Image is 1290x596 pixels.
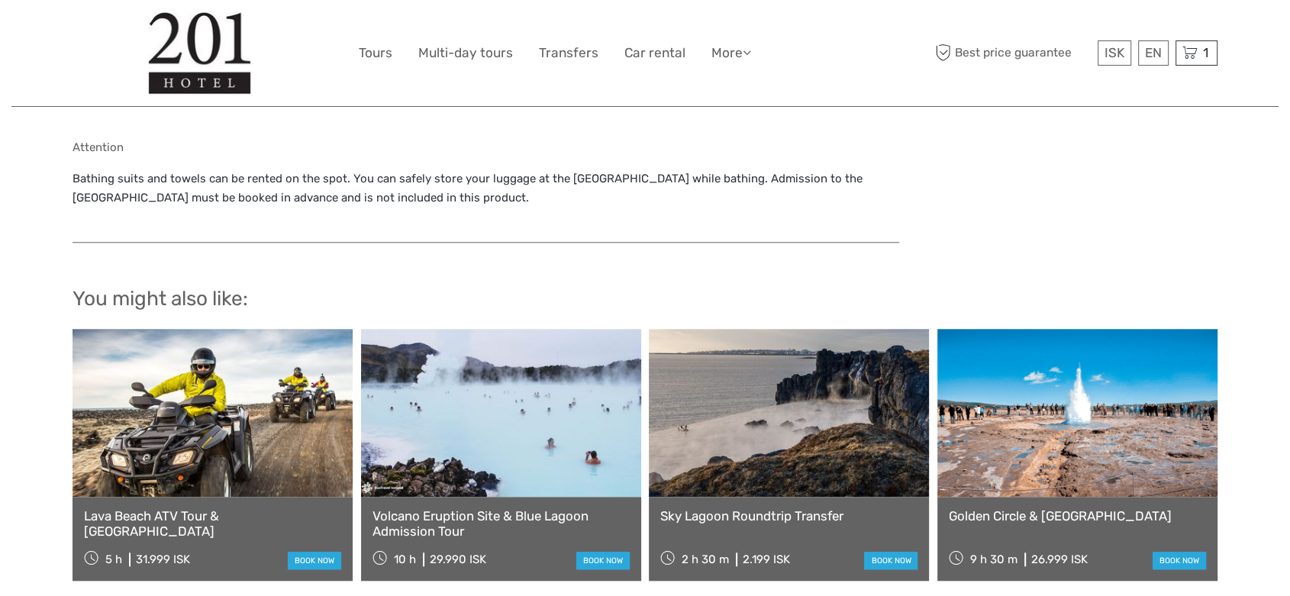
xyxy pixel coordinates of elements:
button: Open LiveChat chat widget [176,24,194,42]
span: Best price guarantee [931,40,1094,66]
span: 10 h [394,553,416,566]
a: book now [288,552,341,569]
h5: Attention [73,140,899,154]
div: 26.999 ISK [1031,553,1088,566]
p: We're away right now. Please check back later! [21,27,173,39]
a: Golden Circle & [GEOGRAPHIC_DATA] [949,508,1206,524]
a: Sky Lagoon Roundtrip Transfer [660,508,918,524]
img: 1139-69e80d06-57d7-4973-b0b3-45c5474b2b75_logo_big.jpg [148,11,252,95]
a: Volcano Eruption Site & Blue Lagoon Admission Tour [372,508,630,540]
span: 1 [1201,45,1211,60]
a: Tours [359,42,392,64]
a: Car rental [624,42,685,64]
h2: You might also like: [73,287,1217,311]
div: 29.990 ISK [430,553,486,566]
div: EN [1138,40,1169,66]
a: More [711,42,751,64]
span: ISK [1105,45,1124,60]
a: Lava Beach ATV Tour & [GEOGRAPHIC_DATA] [84,508,341,540]
span: 2 h 30 m [682,553,729,566]
p: Bathing suits and towels can be rented on the spot. You can safely store your luggage at the [GEO... [73,169,899,208]
span: 9 h 30 m [970,553,1017,566]
a: Multi-day tours [418,42,513,64]
span: 5 h [105,553,122,566]
a: book now [864,552,918,569]
a: book now [1153,552,1206,569]
div: 2.199 ISK [743,553,790,566]
a: book now [576,552,630,569]
div: 31.999 ISK [136,553,190,566]
a: Transfers [539,42,598,64]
